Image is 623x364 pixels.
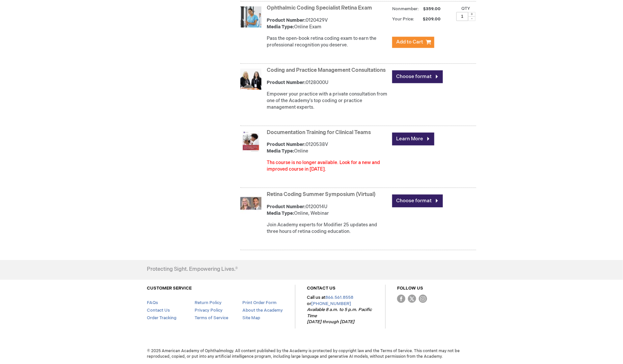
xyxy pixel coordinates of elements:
[267,141,389,154] div: 0120538V Online
[147,315,176,321] a: Order Tracking
[267,204,389,217] div: 0120014U Online, Webinar
[392,5,419,13] strong: Nonmember:
[267,24,294,30] strong: Media Type:
[267,222,389,235] div: Join Academy experts for Modifier 25 updates and three hours of retina coding education.
[267,129,371,136] a: Documentation Training for Clinical Teams
[240,131,261,152] img: Documentation Training for Clinical Teams
[147,308,170,313] a: Contact Us
[147,286,192,291] a: CUSTOMER SERVICE
[267,35,389,48] p: Pass the open-book retina coding exam to earn the professional recognition you deserve.
[456,12,468,21] input: Qty
[311,301,351,306] a: [PHONE_NUMBER]
[419,294,427,303] img: instagram
[267,17,306,23] strong: Product Number:
[422,6,442,12] span: $359.00
[415,16,442,22] span: $209.00
[147,300,158,305] a: FAQs
[325,295,353,300] a: 866.561.8558
[267,191,375,198] a: Retina Coding Summer Symposium (Virtual)
[267,160,380,172] font: Ths course is no longer available. Look for a new and improved course in [DATE].
[408,294,416,303] img: Twitter
[307,294,374,325] p: Call us at or
[267,79,389,86] div: 0128000U
[267,204,306,210] strong: Product Number:
[392,37,434,48] button: Add to Cart
[267,17,389,30] div: 0120429V Online Exam
[392,16,414,22] strong: Your Price:
[242,315,260,321] a: Site Map
[267,148,294,154] strong: Media Type:
[307,286,336,291] a: CONTACT US
[267,142,306,147] strong: Product Number:
[242,300,277,305] a: Print Order Form
[267,67,386,73] a: Coding and Practice Management Consultations
[195,300,222,305] a: Return Policy
[397,294,405,303] img: Facebook
[242,308,283,313] a: About the Academy
[397,286,423,291] a: FOLLOW US
[392,132,434,145] a: Learn More
[392,194,443,207] a: Choose format
[142,348,481,359] span: © 2025 American Academy of Ophthalmology. All content published by the Academy is protected by co...
[147,266,238,272] h4: Protecting Sight. Empowering Lives.®
[267,5,372,11] a: Ophthalmic Coding Specialist Retina Exam
[267,80,306,85] strong: Product Number:
[195,315,228,321] a: Terms of Service
[267,91,389,111] div: Empower your practice with a private consultation from one of the Academy's top coding or practic...
[392,70,443,83] a: Choose format
[396,39,423,45] span: Add to Cart
[195,308,223,313] a: Privacy Policy
[267,210,294,216] strong: Media Type:
[240,6,261,27] img: Ophthalmic Coding Specialist Retina Exam
[240,193,261,214] img: Retina Coding Summer Symposium (Virtual)
[240,69,261,90] img: Coding and Practice Management Consultations
[307,307,372,324] em: Available 8 a.m. to 5 p.m. Pacific Time [DATE] through [DATE]
[461,6,470,11] label: Qty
